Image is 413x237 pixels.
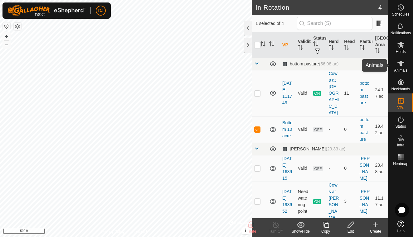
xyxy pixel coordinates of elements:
p-sorticon: Activate to sort [375,49,380,54]
span: Animals [394,69,407,72]
span: Heatmap [393,162,408,166]
input: Search (S) [297,17,372,30]
a: bottom pasture [360,117,369,142]
span: DJ [98,7,103,14]
button: – [3,41,10,48]
td: Need watering point [295,182,311,221]
td: 11 [342,70,357,116]
span: Infra [397,143,404,147]
td: 0 [342,155,357,182]
p-sorticon: Activate to sort [344,46,349,51]
p-sorticon: Activate to sort [313,42,318,47]
td: 19.42 ac [372,116,388,143]
td: 11.17 ac [372,182,388,221]
a: bottom pasture [360,81,369,105]
div: bottom pasture [282,61,338,67]
th: Status [311,32,326,58]
button: + [3,33,10,40]
div: Copy [313,229,338,234]
div: - [329,165,339,172]
th: Pasture [357,32,373,58]
div: Edit [338,229,363,234]
a: [DATE] 193652 [282,189,292,214]
th: [GEOGRAPHIC_DATA] Area [372,32,388,58]
span: (56.98 ac) [319,61,338,66]
span: 4 [378,3,382,12]
div: Cows at [PERSON_NAME] [329,182,339,221]
button: Map Layers [14,23,21,30]
span: OFF [313,166,323,171]
span: (29.33 ac) [326,146,345,151]
p-sorticon: Activate to sort [269,42,274,47]
th: VP [280,32,295,58]
span: OFF [313,127,323,132]
td: 23.48 ac [372,155,388,182]
span: VPs [397,106,404,110]
span: Notifications [391,31,411,35]
img: Gallagher Logo [7,5,85,16]
span: ON [313,91,321,96]
h2: In Rotation [255,4,378,11]
button: Reset Map [3,22,10,30]
td: Valid [295,155,311,182]
a: Contact Us [132,229,150,235]
span: 1 selected of 4 [255,20,297,27]
td: 24.17 ac [372,70,388,116]
th: Validity [295,32,311,58]
th: Head [342,32,357,58]
p-sorticon: Activate to sort [298,46,303,51]
td: Valid [295,70,311,116]
span: ON [313,199,321,204]
a: Bottom 10 acre [282,120,293,138]
span: i [245,228,246,233]
span: Neckbands [391,87,410,91]
div: Cows at [GEOGRAPHIC_DATA] [329,70,339,116]
th: Herd [326,32,342,58]
td: 0 [342,116,357,143]
a: Privacy Policy [101,229,125,235]
div: Show/Hide [288,229,313,234]
p-sorticon: Activate to sort [360,46,365,51]
div: Create [363,229,388,234]
span: Status [395,125,406,128]
p-sorticon: Activate to sort [260,42,265,47]
a: [DATE] 163915 [282,156,292,181]
a: [PERSON_NAME] [360,189,370,214]
div: - [329,126,339,133]
a: Help [388,218,413,235]
button: i [242,227,249,234]
td: Valid [295,116,311,143]
span: Schedules [392,12,409,16]
div: [PERSON_NAME] [282,146,345,152]
span: Herds [396,50,406,54]
span: Help [397,229,405,233]
a: [DATE] 111749 [282,81,292,105]
p-sorticon: Activate to sort [329,46,334,51]
a: [PERSON_NAME] [360,156,370,181]
td: 3 [342,182,357,221]
div: Turn Off [263,229,288,234]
